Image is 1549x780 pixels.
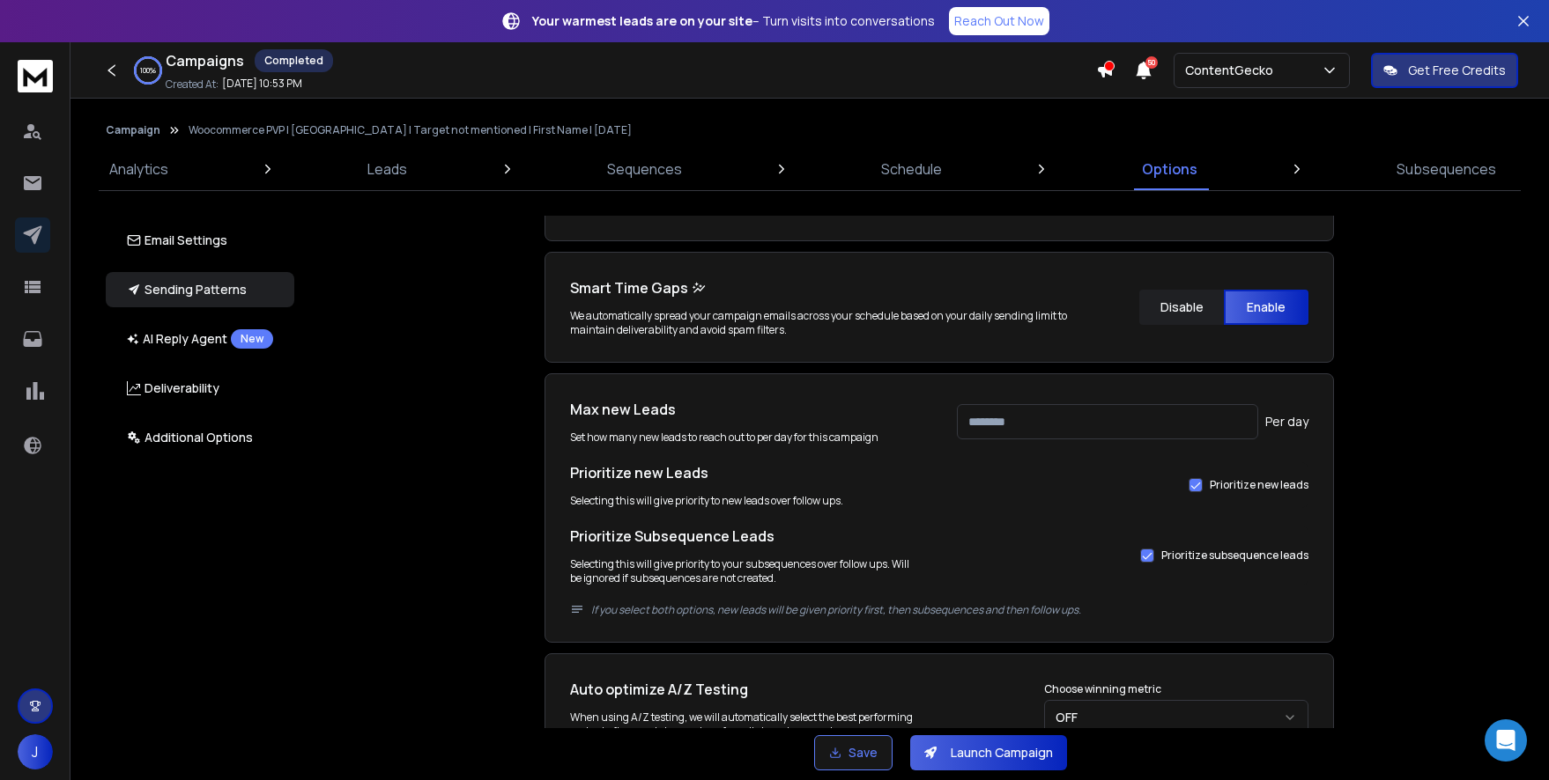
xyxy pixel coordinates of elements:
p: Email Settings [127,232,227,249]
p: – Turn visits into conversations [532,12,935,30]
p: 100 % [140,65,156,76]
p: Reach Out Now [954,12,1044,30]
button: J [18,734,53,769]
div: Completed [255,49,333,72]
img: logo [18,60,53,92]
p: Analytics [109,158,168,180]
a: Schedule [871,148,952,190]
p: [DATE] 10:53 PM [222,77,302,91]
p: ContentGecko [1185,62,1280,79]
a: Analytics [99,148,179,190]
p: Sequences [607,158,682,180]
a: Options [1131,148,1208,190]
p: Created At: [166,77,219,92]
button: Get Free Credits [1371,53,1518,88]
button: Campaign [106,123,160,137]
a: Reach Out Now [949,7,1049,35]
p: Get Free Credits [1408,62,1506,79]
p: Woocommerce PVP | [GEOGRAPHIC_DATA] | Target not mentioned | First Name | [DATE] [189,123,632,137]
p: Options [1142,158,1197,180]
p: Subsequences [1397,158,1496,180]
span: 50 [1145,56,1158,69]
button: Email Settings [106,223,294,258]
a: Subsequences [1386,148,1507,190]
p: Schedule [881,158,942,180]
a: Leads [357,148,418,190]
h1: Campaigns [166,50,244,71]
a: Sequences [597,148,693,190]
strong: Your warmest leads are on your site [532,12,752,29]
p: Leads [367,158,407,180]
div: Open Intercom Messenger [1485,719,1527,762]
